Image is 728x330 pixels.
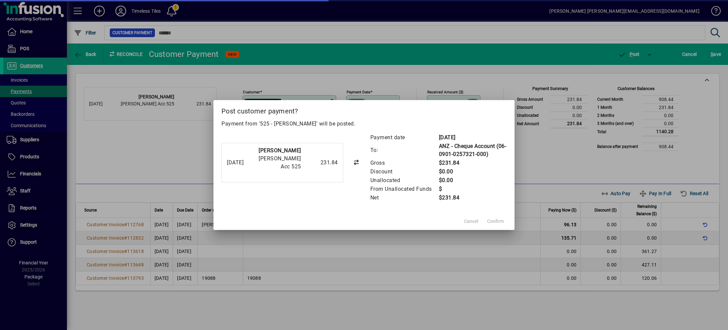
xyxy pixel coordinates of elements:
[370,159,439,167] td: Gross
[370,133,439,142] td: Payment date
[259,147,301,154] strong: [PERSON_NAME]
[439,159,507,167] td: $231.84
[439,193,507,202] td: $231.84
[221,120,507,128] p: Payment from '525 - [PERSON_NAME]' will be posted.
[370,142,439,159] td: To:
[259,155,301,170] span: [PERSON_NAME] Acc 525
[370,167,439,176] td: Discount
[439,185,507,193] td: $
[439,133,507,142] td: [DATE]
[304,159,338,167] div: 231.84
[370,176,439,185] td: Unallocated
[439,142,507,159] td: ANZ - Cheque Account (06-0901-0257321-000)
[370,193,439,202] td: Net
[370,185,439,193] td: From Unallocated Funds
[439,176,507,185] td: $0.00
[213,100,515,119] h2: Post customer payment?
[227,159,247,167] div: [DATE]
[439,167,507,176] td: $0.00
